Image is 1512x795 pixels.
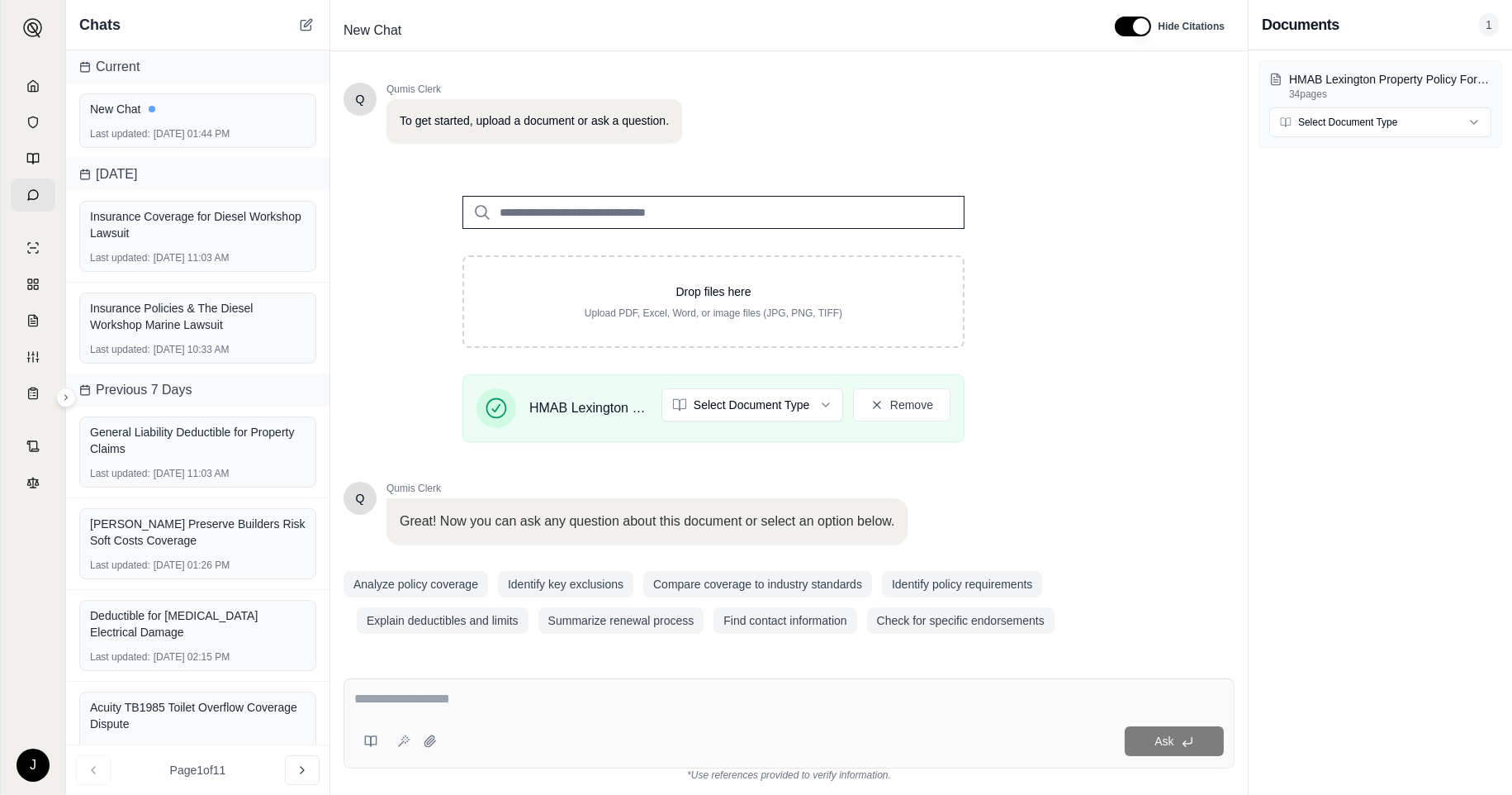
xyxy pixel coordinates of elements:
[11,231,55,264] a: Single Policy
[90,127,150,140] span: Last updated:
[11,268,55,301] a: Policy Comparisons
[90,101,306,117] div: New Chat
[90,607,306,640] div: Deductible for [MEDICAL_DATA] Electrical Damage
[90,742,306,755] div: [DATE] 10:59 AM
[344,571,488,597] button: Analyze policy coverage
[386,482,908,495] span: Qumis Clerk
[11,69,55,102] a: Home
[11,179,55,212] a: Chat
[400,112,669,130] p: To get started, upload a document or ask a question.
[337,17,1095,44] div: Edit Title
[356,490,365,507] span: Hello
[11,142,55,175] a: Prompt Library
[11,377,55,410] a: Coverage Table
[90,559,150,572] span: Last updated:
[90,251,306,264] div: [DATE] 11:03 AM
[90,251,150,264] span: Last updated:
[66,50,329,83] div: Current
[11,430,55,463] a: Contract Analysis
[11,106,55,139] a: Documents Vault
[386,83,682,96] span: Qumis Clerk
[1289,71,1491,88] p: HMAB Lexington Property Policy Form.pdf
[17,12,50,45] button: Expand sidebar
[491,307,936,320] p: Upload PDF, Excel, Word, or image files (JPG, PNG, TIFF)
[90,343,306,356] div: [DATE] 10:33 AM
[529,398,648,418] span: HMAB Lexington Property Policy Form.pdf
[1154,735,1173,748] span: Ask
[17,749,50,782] div: J
[344,769,1235,782] div: *Use references provided to verify information.
[90,699,306,732] div: Acuity TB1985 Toilet Overflow Coverage Dispute
[11,340,55,374] a: Custom Report
[643,571,872,597] button: Compare coverage to industry standards
[356,91,365,107] span: Hello
[713,607,856,634] button: Find contact information
[1479,13,1499,36] span: 1
[90,127,306,140] div: [DATE] 01:44 PM
[11,304,55,337] a: Claim Coverage
[867,607,1055,634] button: Check for specific endorsements
[90,650,150,664] span: Last updated:
[90,208,306,241] div: Insurance Coverage for Diesel Workshop Lawsuit
[1125,726,1224,756] button: Ask
[491,283,936,300] p: Drop files here
[23,18,43,38] img: Expand sidebar
[90,424,306,457] div: General Liability Deductible for Property Claims
[853,388,950,421] button: Remove
[882,571,1042,597] button: Identify policy requirements
[1158,20,1225,33] span: Hide Citations
[1262,13,1339,36] h3: Documents
[90,467,306,480] div: [DATE] 11:03 AM
[79,13,121,36] span: Chats
[357,607,528,634] button: Explain deductibles and limits
[90,343,150,356] span: Last updated:
[90,650,306,664] div: [DATE] 02:15 PM
[90,300,306,333] div: Insurance Policies & The Diesel Workshop Marine Lawsuit
[170,762,226,778] span: Page 1 of 11
[90,559,306,572] div: [DATE] 01:26 PM
[337,17,408,44] span: New Chat
[400,512,894,531] p: Great! Now you can ask any question about this document or select an option below.
[90,516,306,549] div: [PERSON_NAME] Preserve Builders Risk Soft Costs Coverage
[498,571,633,597] button: Identify key exclusions
[11,466,55,499] a: Legal Search Engine
[1269,71,1491,101] button: HMAB Lexington Property Policy Form.pdf34pages
[66,374,329,407] div: Previous 7 Days
[90,467,150,480] span: Last updated:
[56,388,76,407] button: Expand sidebar
[66,158,329,191] div: [DATE]
[296,15,316,35] button: New Chat
[90,742,150,755] span: Last updated:
[538,607,704,634] button: Summarize renewal process
[1289,88,1491,101] p: 34 pages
